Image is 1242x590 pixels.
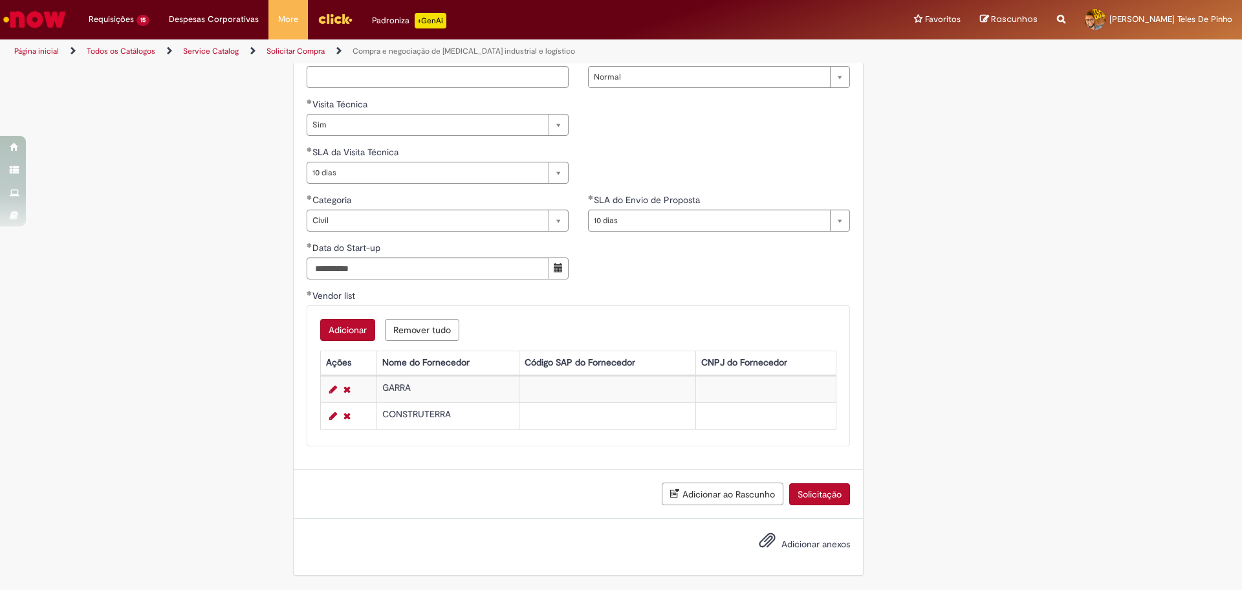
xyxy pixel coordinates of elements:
[320,351,376,375] th: Ações
[169,13,259,26] span: Despesas Corporativas
[594,194,703,206] span: SLA do Envio de Proposta
[10,39,818,63] ul: Trilhas de página
[136,15,149,26] span: 15
[372,13,446,28] div: Padroniza
[312,290,358,301] span: Vendor list
[376,403,519,430] td: CONSTRUTERRA
[781,539,850,551] span: Adicionar anexos
[318,9,353,28] img: click_logo_yellow_360x200.png
[695,351,836,375] th: CNPJ do Fornecedor
[326,408,340,424] a: Editar Linha 2
[312,98,370,110] span: Visita Técnica
[662,483,783,505] button: Adicionar ao Rascunho
[312,162,542,183] span: 10 dias
[415,13,446,28] p: +GenAi
[307,257,549,279] input: Data do Start-up 08 September 2025 Monday
[312,194,354,206] span: Categoria
[385,319,459,341] button: Remove all rows for Vendor list
[519,351,695,375] th: Código SAP do Fornecedor
[307,290,312,296] span: Obrigatório Preenchido
[87,46,155,56] a: Todos os Catálogos
[594,67,823,87] span: Normal
[267,46,325,56] a: Solicitar Compra
[980,14,1038,26] a: Rascunhos
[340,382,354,397] a: Remover linha 1
[340,408,354,424] a: Remover linha 2
[312,242,383,254] span: Data do Start-up
[326,382,340,397] a: Editar Linha 1
[320,319,375,341] button: Add a row for Vendor list
[1109,14,1232,25] span: [PERSON_NAME] Teles De Pinho
[312,210,542,231] span: Civil
[376,377,519,403] td: GARRA
[594,210,823,231] span: 10 dias
[549,257,569,279] button: Mostrar calendário para Data do Start-up
[789,483,850,505] button: Solicitação
[307,195,312,200] span: Obrigatório Preenchido
[183,46,239,56] a: Service Catalog
[925,13,961,26] span: Favoritos
[588,195,594,200] span: Obrigatório Preenchido
[89,13,134,26] span: Requisições
[312,146,401,158] span: SLA da Visita Técnica
[307,243,312,248] span: Obrigatório Preenchido
[756,529,779,558] button: Adicionar anexos
[307,66,569,88] input: Número do Pedido Principal (Aditivo)
[312,115,542,135] span: Sim
[14,46,59,56] a: Página inicial
[376,351,519,375] th: Nome do Fornecedor
[278,13,298,26] span: More
[307,147,312,152] span: Obrigatório Preenchido
[353,46,575,56] a: Compra e negociação de [MEDICAL_DATA] industrial e logístico
[991,13,1038,25] span: Rascunhos
[307,99,312,104] span: Obrigatório Preenchido
[1,6,68,32] img: ServiceNow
